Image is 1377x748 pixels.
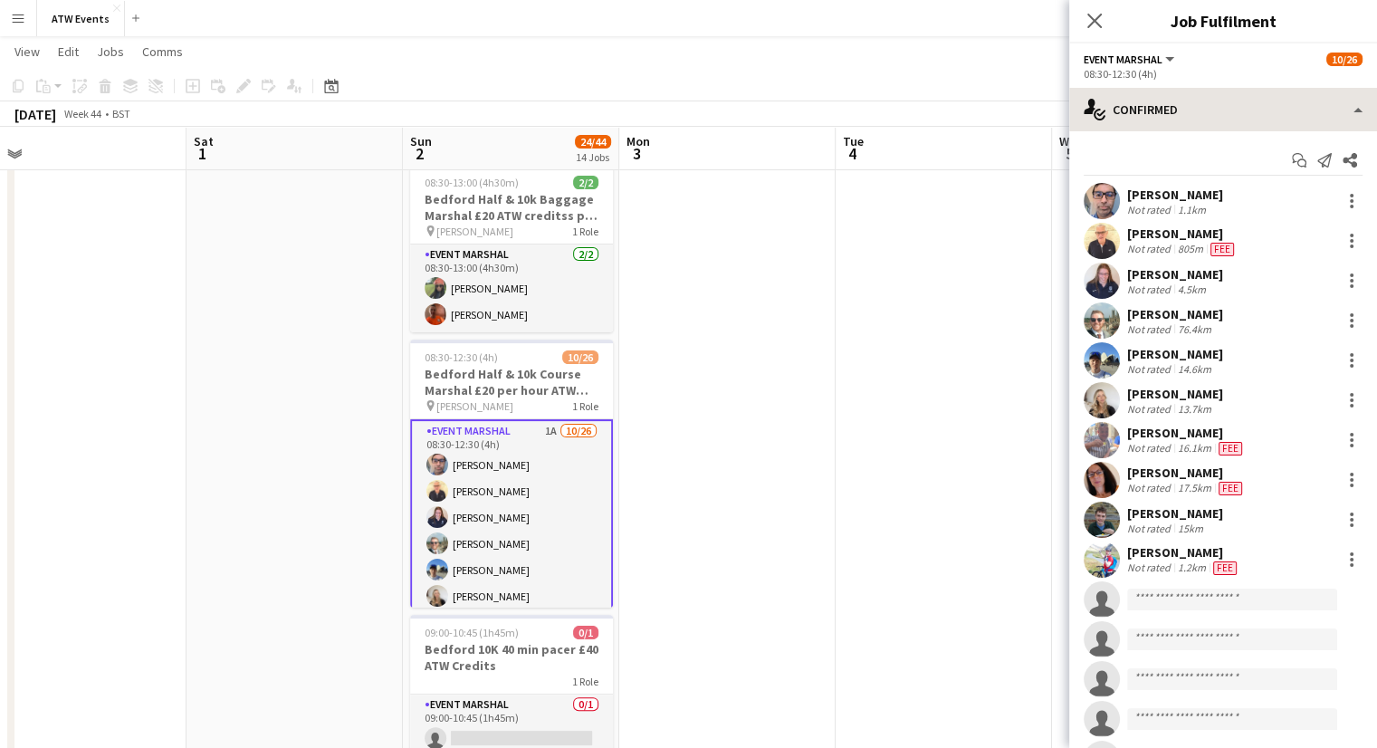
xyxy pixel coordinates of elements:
span: [PERSON_NAME] [436,225,513,238]
span: View [14,43,40,60]
span: 09:00-10:45 (1h45m) [425,626,519,639]
div: Not rated [1127,481,1174,495]
div: 14 Jobs [576,150,610,164]
span: 2 [407,143,432,164]
div: [PERSON_NAME] [1127,187,1223,203]
div: [PERSON_NAME] [1127,386,1223,402]
h3: Bedford Half & 10k Baggage Marshal £20 ATW creditss per hour [410,191,613,224]
div: Not rated [1127,441,1174,456]
div: Not rated [1127,402,1174,416]
span: Sat [194,133,214,149]
div: BST [112,107,130,120]
div: [PERSON_NAME] [1127,425,1246,441]
div: 76.4km [1174,322,1215,336]
span: 5 [1057,143,1083,164]
div: Not rated [1127,283,1174,296]
div: [PERSON_NAME] [1127,266,1223,283]
div: [PERSON_NAME] [1127,505,1223,522]
div: [PERSON_NAME] [1127,465,1246,481]
div: Crew has different fees then in role [1210,561,1240,575]
div: Not rated [1127,522,1174,535]
div: [PERSON_NAME] [1127,225,1238,242]
button: Event Marshal [1084,53,1177,66]
span: 08:30-13:00 (4h30m) [425,176,519,189]
span: Event Marshal [1084,53,1162,66]
span: 24/44 [575,135,611,149]
div: [DATE] [14,105,56,123]
div: Crew has different fees then in role [1207,242,1238,256]
span: Fee [1219,482,1242,495]
div: Not rated [1127,322,1174,336]
div: [PERSON_NAME] [1127,346,1223,362]
span: 3 [624,143,650,164]
app-job-card: 08:30-12:30 (4h)10/26Bedford Half & 10k Course Marshal £20 per hour ATW credits [PERSON_NAME]1 Ro... [410,340,613,608]
span: Week 44 [60,107,105,120]
h3: Job Fulfilment [1069,9,1377,33]
div: 1.2km [1174,561,1210,575]
div: 13.7km [1174,402,1215,416]
span: 1 Role [572,675,598,688]
span: 1 Role [572,399,598,413]
div: 805m [1174,242,1207,256]
div: Confirmed [1069,88,1377,131]
span: 1 Role [572,225,598,238]
div: 08:30-12:30 (4h) [1084,67,1363,81]
span: Mon [626,133,650,149]
div: Not rated [1127,561,1174,575]
div: 1.1km [1174,203,1210,216]
div: 17.5km [1174,481,1215,495]
a: Jobs [90,40,131,63]
div: [PERSON_NAME] [1127,544,1240,561]
span: 08:30-12:30 (4h) [425,350,498,364]
span: Sun [410,133,432,149]
app-job-card: 08:30-13:00 (4h30m)2/2Bedford Half & 10k Baggage Marshal £20 ATW creditss per hour [PERSON_NAME]1... [410,165,613,332]
div: Not rated [1127,362,1174,376]
span: Fee [1213,561,1237,575]
a: View [7,40,47,63]
div: 14.6km [1174,362,1215,376]
span: Comms [142,43,183,60]
span: 4 [840,143,864,164]
div: Not rated [1127,203,1174,216]
span: Jobs [97,43,124,60]
h3: Bedford 10K 40 min pacer £40 ATW Credits [410,641,613,674]
span: 1 [191,143,214,164]
span: 10/26 [1326,53,1363,66]
span: Edit [58,43,79,60]
span: [PERSON_NAME] [436,399,513,413]
a: Edit [51,40,86,63]
span: Tue [843,133,864,149]
span: 0/1 [573,626,598,639]
a: Comms [135,40,190,63]
span: Wed [1059,133,1083,149]
div: 15km [1174,522,1207,535]
span: Fee [1210,243,1234,256]
button: ATW Events [37,1,125,36]
div: [PERSON_NAME] [1127,306,1223,322]
h3: Bedford Half & 10k Course Marshal £20 per hour ATW credits [410,366,613,398]
div: Not rated [1127,242,1174,256]
div: 4.5km [1174,283,1210,296]
app-card-role: Event Marshal2/208:30-13:00 (4h30m)[PERSON_NAME][PERSON_NAME] [410,245,613,332]
div: Crew has different fees then in role [1215,481,1246,495]
div: Crew has different fees then in role [1215,441,1246,456]
span: 10/26 [562,350,598,364]
div: 16.1km [1174,441,1215,456]
span: Fee [1219,442,1242,456]
span: 2/2 [573,176,598,189]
